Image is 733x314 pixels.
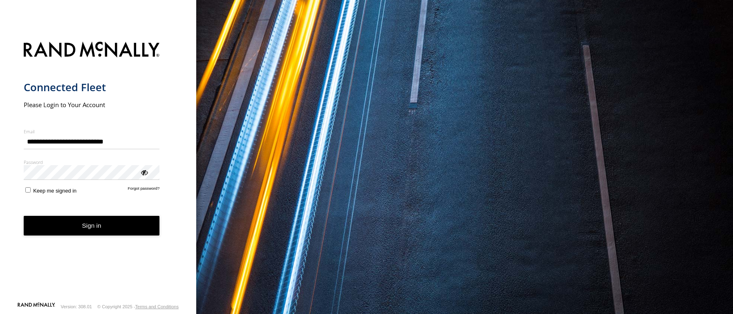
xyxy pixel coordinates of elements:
h1: Connected Fleet [24,81,160,94]
label: Email [24,128,160,135]
a: Visit our Website [18,303,55,311]
form: main [24,37,173,302]
div: ViewPassword [140,168,148,176]
div: © Copyright 2025 - [97,304,179,309]
div: Version: 308.01 [61,304,92,309]
img: Rand McNally [24,40,160,61]
label: Password [24,159,160,165]
a: Forgot password? [128,186,160,194]
input: Keep me signed in [25,187,31,193]
button: Sign in [24,216,160,236]
a: Terms and Conditions [135,304,179,309]
span: Keep me signed in [33,188,76,194]
h2: Please Login to Your Account [24,101,160,109]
